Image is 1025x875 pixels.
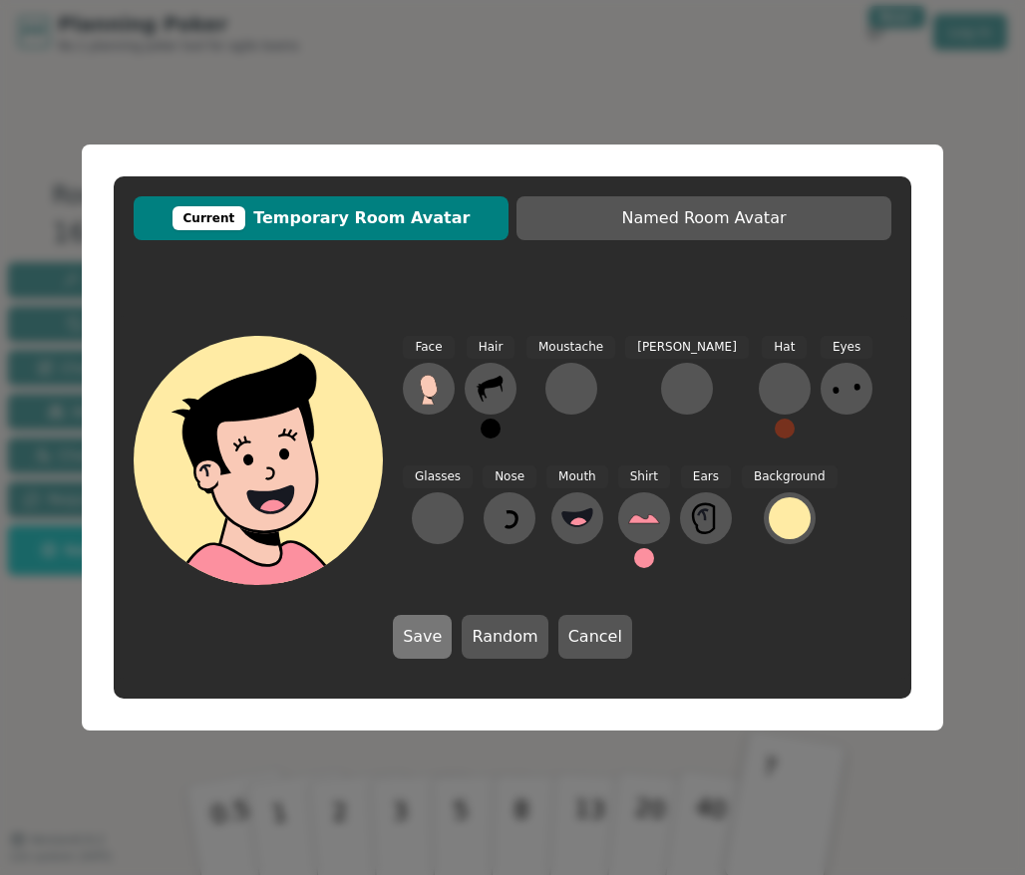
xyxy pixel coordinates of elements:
span: Named Room Avatar [526,206,881,230]
span: Nose [483,465,536,488]
span: Temporary Room Avatar [144,206,499,230]
span: Eyes [821,336,872,359]
span: Face [403,336,454,359]
button: CurrentTemporary Room Avatar [134,196,509,240]
span: Hair [467,336,515,359]
button: Save [393,615,452,659]
button: Random [462,615,547,659]
span: Glasses [403,465,473,488]
button: Named Room Avatar [516,196,891,240]
span: Shirt [618,465,670,488]
button: Cancel [558,615,632,659]
span: [PERSON_NAME] [625,336,749,359]
span: Moustache [526,336,615,359]
span: Background [742,465,838,488]
span: Hat [762,336,807,359]
div: Current [172,206,246,230]
span: Mouth [546,465,608,488]
span: Ears [681,465,731,488]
